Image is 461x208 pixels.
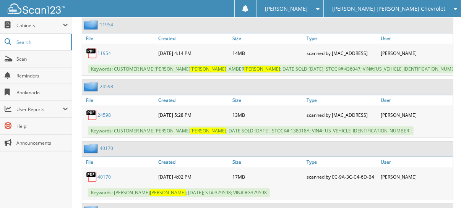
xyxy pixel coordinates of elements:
[86,47,97,59] img: PDF.png
[16,56,68,62] span: Scan
[305,169,379,184] div: scanned by 0C-9A-3C-C4-6D-B4
[86,171,97,182] img: PDF.png
[88,188,270,197] span: Keywords: [PERSON_NAME] ; [DATE]; ST#:379598; VIN#:RG379598
[156,157,230,167] a: Created
[16,140,68,146] span: Announcements
[97,112,111,118] a: 24598
[305,107,379,123] div: scanned by [MAC_ADDRESS]
[16,123,68,129] span: Help
[156,45,230,61] div: [DATE] 4:14 PM
[230,95,305,105] a: Size
[230,157,305,167] a: Size
[16,73,68,79] span: Reminders
[379,157,453,167] a: User
[84,144,100,153] img: folder2.png
[100,83,113,90] a: 24598
[305,95,379,105] a: Type
[156,169,230,184] div: [DATE] 4:02 PM
[97,174,111,180] a: 40170
[244,66,280,72] span: [PERSON_NAME]
[150,189,186,196] span: [PERSON_NAME]
[156,33,230,44] a: Created
[305,33,379,44] a: Type
[16,89,68,96] span: Bookmarks
[16,106,63,113] span: User Reports
[230,45,305,61] div: 14MB
[379,169,453,184] div: [PERSON_NAME]
[84,20,100,29] img: folder2.png
[16,22,63,29] span: Cabinets
[16,39,67,45] span: Search
[230,33,305,44] a: Size
[305,157,379,167] a: Type
[190,66,226,72] span: [PERSON_NAME]
[332,6,445,11] span: [PERSON_NAME] [PERSON_NAME] Chevrolet
[86,109,97,121] img: PDF.png
[84,82,100,91] img: folder2.png
[82,157,156,167] a: File
[379,45,453,61] div: [PERSON_NAME]
[156,95,230,105] a: Created
[190,127,226,134] span: [PERSON_NAME]
[97,50,111,56] a: 11954
[100,21,113,28] a: 11954
[88,126,414,135] span: Keywords: CUSTOMER NAME:[PERSON_NAME] ; DATE SOLD:[DATE]; STOCK#:138018A; VIN#:[US_VEHICLE_IDENTI...
[156,107,230,123] div: [DATE] 5:28 PM
[230,107,305,123] div: 13MB
[100,145,113,152] a: 40170
[379,95,453,105] a: User
[265,6,308,11] span: [PERSON_NAME]
[305,45,379,61] div: scanned by [MAC_ADDRESS]
[379,107,453,123] div: [PERSON_NAME]
[8,3,65,14] img: scan123-logo-white.svg
[82,95,156,105] a: File
[423,171,461,208] iframe: Chat Widget
[379,33,453,44] a: User
[230,169,305,184] div: 17MB
[82,33,156,44] a: File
